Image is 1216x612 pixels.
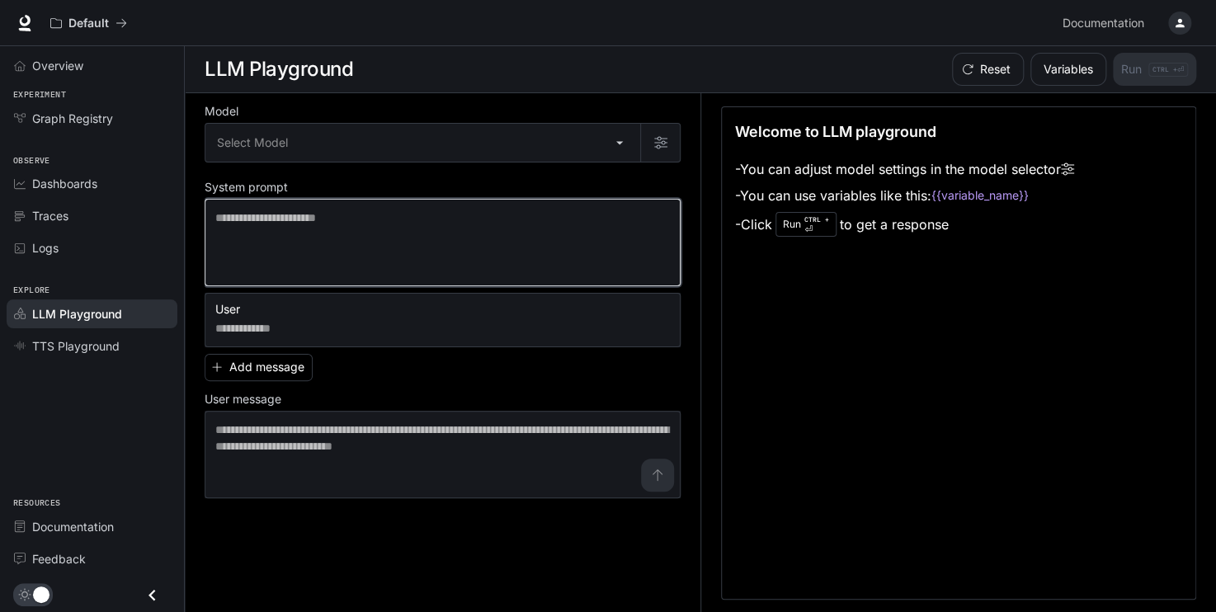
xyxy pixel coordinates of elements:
[32,337,120,355] span: TTS Playground
[735,156,1074,182] li: - You can adjust model settings in the model selector
[1063,13,1144,34] span: Documentation
[134,578,171,612] button: Close drawer
[68,16,109,31] p: Default
[1056,7,1157,40] a: Documentation
[205,181,288,193] p: System prompt
[32,207,68,224] span: Traces
[735,209,1074,240] li: - Click to get a response
[32,518,114,535] span: Documentation
[7,104,177,133] a: Graph Registry
[205,53,353,86] h1: LLM Playground
[931,187,1029,204] code: {{variable_name}}
[1030,53,1106,86] button: Variables
[32,305,122,322] span: LLM Playground
[211,296,261,322] button: User
[205,354,313,381] button: Add message
[217,134,288,151] span: Select Model
[205,106,238,117] p: Model
[7,201,177,230] a: Traces
[32,57,83,74] span: Overview
[7,544,177,573] a: Feedback
[43,7,134,40] button: All workspaces
[735,182,1074,209] li: - You can use variables like this:
[735,120,936,143] p: Welcome to LLM playground
[205,393,281,405] p: User message
[7,51,177,80] a: Overview
[775,212,837,237] div: Run
[32,239,59,257] span: Logs
[7,332,177,360] a: TTS Playground
[32,550,86,567] span: Feedback
[7,233,177,262] a: Logs
[32,175,97,192] span: Dashboards
[952,53,1024,86] button: Reset
[7,512,177,541] a: Documentation
[33,585,49,603] span: Dark mode toggle
[205,124,640,162] div: Select Model
[7,299,177,328] a: LLM Playground
[7,169,177,198] a: Dashboards
[804,214,829,224] p: CTRL +
[32,110,113,127] span: Graph Registry
[804,214,829,234] p: ⏎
